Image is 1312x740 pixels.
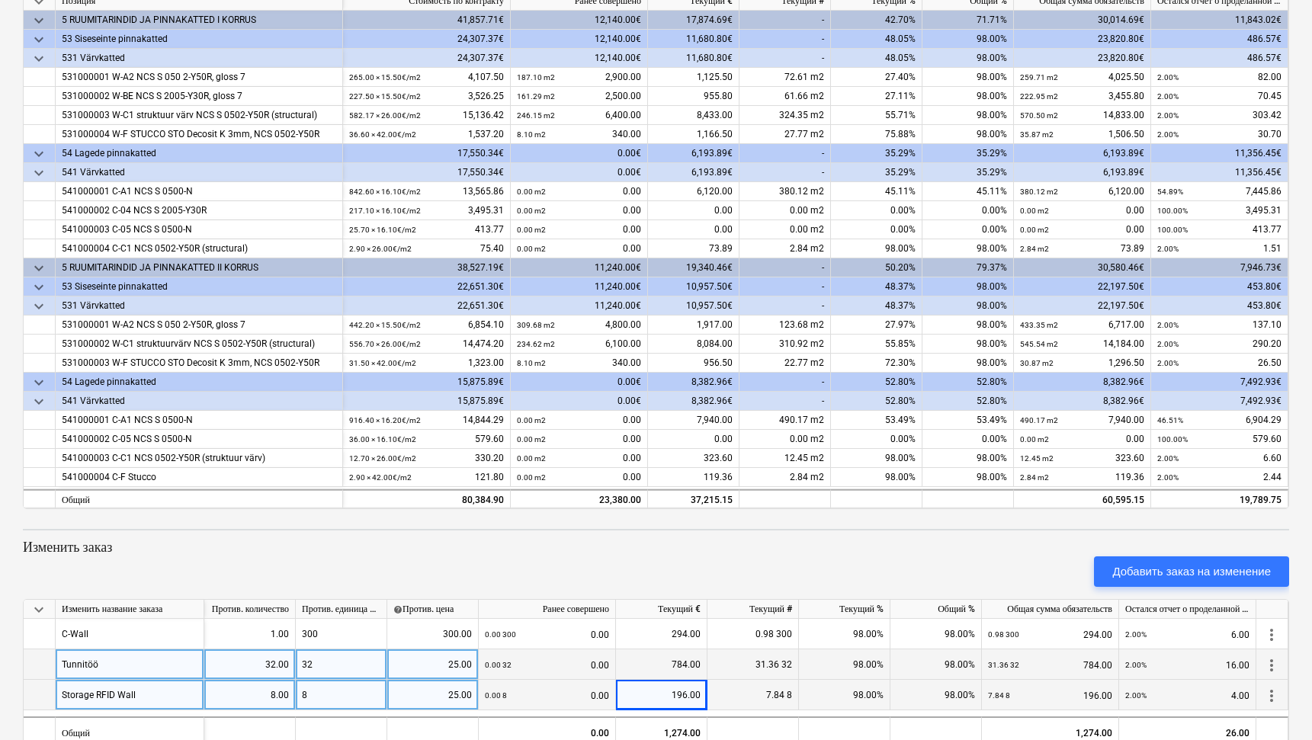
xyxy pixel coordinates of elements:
[349,201,504,220] div: 3,495.31
[739,30,831,49] div: -
[479,600,616,619] div: Ранее совершено
[1020,220,1144,239] div: 0.00
[648,11,739,30] div: 17,874.69€
[30,392,48,411] span: keyboard_arrow_down
[739,335,831,354] div: 310.92 m2
[511,49,648,68] div: 12,140.00€
[648,239,739,258] div: 73.89
[831,30,922,49] div: 48.05%
[349,226,416,234] small: 25.70 × 16.10€ / m2
[517,87,641,106] div: 2,500.00
[799,619,890,649] div: 98.00%
[1262,655,1281,674] span: more_vert
[1020,316,1144,335] div: 6,717.00
[831,182,922,201] div: 45.11%
[707,649,799,680] div: 31.36 32
[1157,335,1282,354] div: 290.20
[343,11,511,30] div: 41,857.71€
[56,489,343,508] div: Общий
[296,600,387,619] div: Против. единица измерения
[799,649,890,680] div: 98.00%
[62,30,336,49] div: 53 Siseseinte pinnakatted
[648,316,739,335] div: 1,917.00
[1014,296,1151,316] div: 22,197.50€
[739,296,831,316] div: -
[648,277,739,296] div: 10,957.50€
[648,392,739,411] div: 8,382.96€
[1157,187,1183,196] small: 54.89%
[349,73,421,82] small: 265.00 × 15.50€ / m2
[831,468,922,487] div: 98.00%
[831,87,922,106] div: 27.11%
[707,680,799,710] div: 7.84 8
[1157,220,1282,239] div: 413.77
[1157,239,1282,258] div: 1.51
[648,373,739,392] div: 8,382.96€
[1157,182,1282,201] div: 7,445.86
[648,49,739,68] div: 11,680.80€
[648,411,739,430] div: 7,940.00
[739,468,831,487] div: 2.84 m2
[1151,163,1288,182] div: 11,356.45€
[30,50,48,68] span: keyboard_arrow_down
[799,680,890,710] div: 98.00%
[922,125,1014,144] div: 98.00%
[707,619,799,649] div: 0.98 300
[1157,111,1179,120] small: 2.00%
[343,392,511,411] div: 15,875.89€
[1157,226,1188,234] small: 100.00%
[62,354,336,373] div: 531000003 W-F STUCCO STO Decosit K 3mm, NCS 0502-Y50R
[349,321,421,329] small: 442.20 × 15.50€ / m2
[1020,335,1144,354] div: 14,184.00
[30,297,48,316] span: keyboard_arrow_down
[922,316,1014,335] div: 98.00%
[1151,392,1288,411] div: 7,492.93€
[62,87,336,106] div: 531000002 W-BE NCS S 2005-Y30R, gloss 7
[831,430,922,449] div: 0.00%
[343,373,511,392] div: 15,875.89€
[831,220,922,239] div: 0.00%
[922,201,1014,220] div: 0.00%
[739,201,831,220] div: 0.00 m2
[922,392,1014,411] div: 52.80%
[1157,201,1282,220] div: 3,495.31
[739,430,831,449] div: 0.00 m2
[707,600,799,619] div: Текущий #
[739,354,831,373] div: 22.77 m2
[922,49,1014,68] div: 98.00%
[648,258,739,277] div: 19,340.46€
[511,11,648,30] div: 12,140.00€
[511,144,648,163] div: 0.00€
[1020,106,1144,125] div: 14,833.00
[831,296,922,316] div: 48.37%
[739,87,831,106] div: 61.66 m2
[831,125,922,144] div: 75.88%
[30,278,48,296] span: keyboard_arrow_down
[1020,187,1058,196] small: 380.12 m2
[1151,11,1288,30] div: 11,843.02€
[831,411,922,430] div: 53.49%
[922,87,1014,106] div: 98.00%
[648,87,739,106] div: 955.80
[1157,207,1188,215] small: 100.00%
[831,144,922,163] div: 35.29%
[1020,73,1058,82] small: 259.71 m2
[1151,49,1288,68] div: 486.57€
[349,245,412,253] small: 2.90 × 26.00€ / m2
[1020,207,1049,215] small: 0.00 m2
[1014,489,1151,508] div: 60,595.15
[349,87,504,106] div: 3,526.25
[349,335,504,354] div: 14,474.20
[799,600,890,619] div: Текущий %
[922,449,1014,468] div: 98.00%
[349,354,504,373] div: 1,323.00
[922,11,1014,30] div: 71.71%
[517,239,641,258] div: 0.00
[648,68,739,87] div: 1,125.50
[349,316,504,335] div: 6,854.10
[62,163,336,182] div: 541 Värvkatted
[1020,201,1144,220] div: 0.00
[648,468,739,487] div: 119.36
[890,680,982,710] div: 98.00%
[831,258,922,277] div: 50.20%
